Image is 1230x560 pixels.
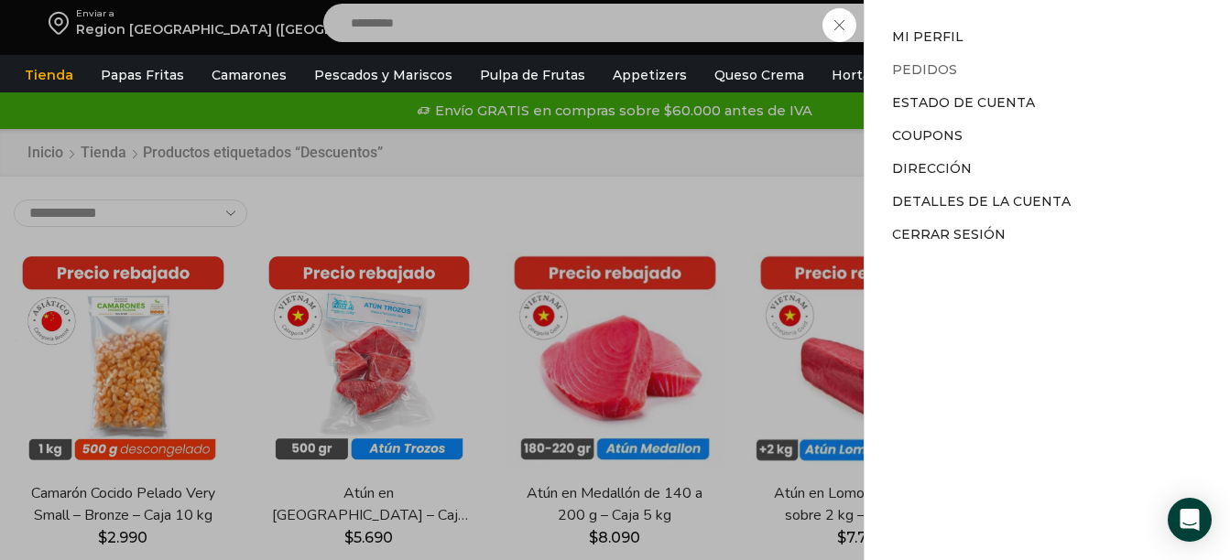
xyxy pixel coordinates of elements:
[892,226,1006,242] a: Cerrar sesión
[305,58,462,92] a: Pescados y Mariscos
[16,58,82,92] a: Tienda
[892,28,963,45] a: Mi perfil
[604,58,696,92] a: Appetizers
[471,58,594,92] a: Pulpa de Frutas
[1168,498,1212,542] div: Open Intercom Messenger
[822,58,909,92] a: Hortalizas
[202,58,296,92] a: Camarones
[892,193,1071,210] a: Detalles de la cuenta
[892,94,1035,111] a: Estado de Cuenta
[892,160,972,177] a: Dirección
[92,58,193,92] a: Papas Fritas
[892,127,963,144] a: Coupons
[892,61,957,78] a: Pedidos
[705,58,813,92] a: Queso Crema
